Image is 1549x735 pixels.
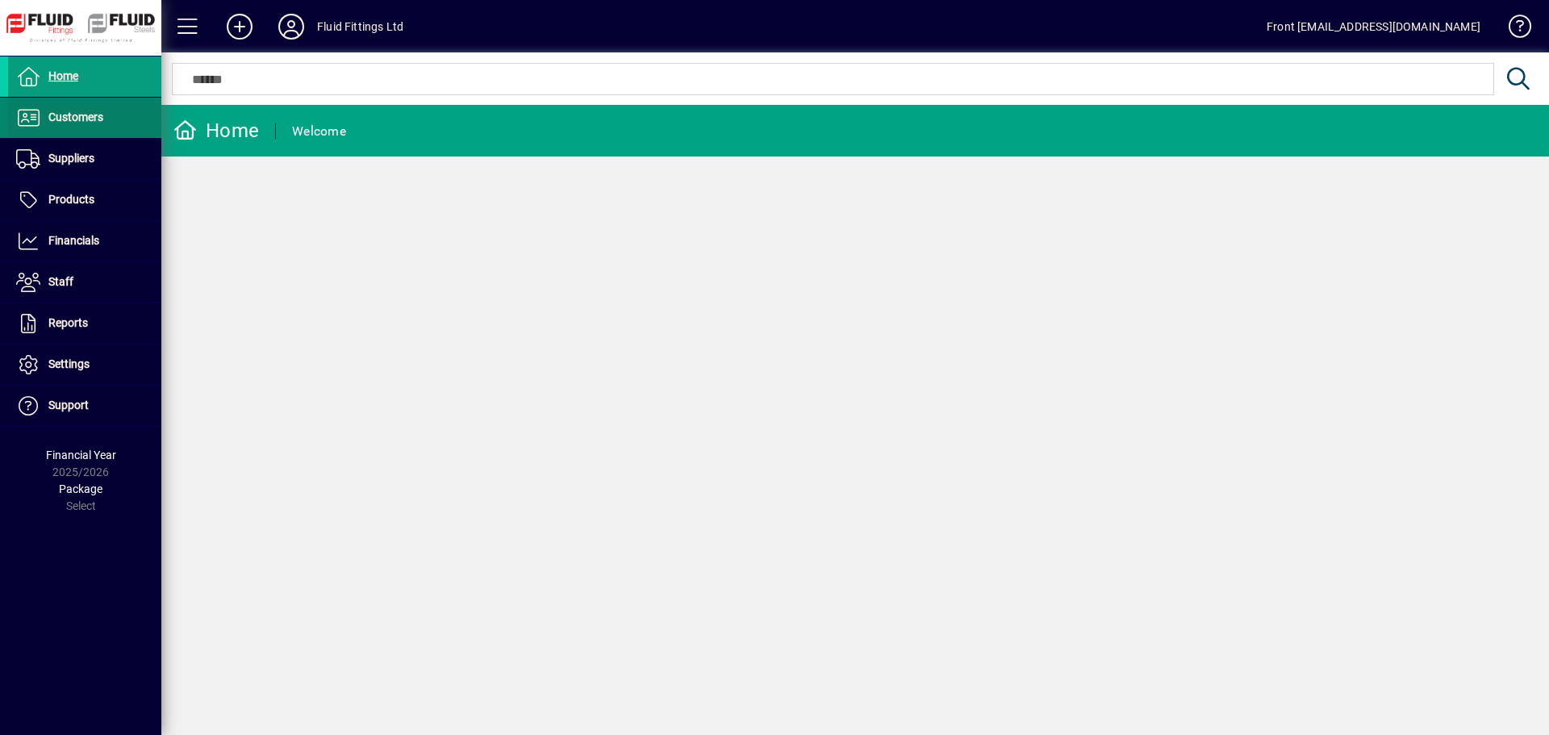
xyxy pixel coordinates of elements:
[8,139,161,179] a: Suppliers
[59,482,102,495] span: Package
[8,98,161,138] a: Customers
[8,180,161,220] a: Products
[48,357,90,370] span: Settings
[48,316,88,329] span: Reports
[46,449,116,461] span: Financial Year
[8,303,161,344] a: Reports
[8,221,161,261] a: Financials
[48,193,94,206] span: Products
[265,12,317,41] button: Profile
[8,345,161,385] a: Settings
[48,275,73,288] span: Staff
[48,234,99,247] span: Financials
[48,69,78,82] span: Home
[48,111,103,123] span: Customers
[8,262,161,303] a: Staff
[173,118,259,144] div: Home
[292,119,346,144] div: Welcome
[1497,3,1529,56] a: Knowledge Base
[1267,14,1480,40] div: Front [EMAIL_ADDRESS][DOMAIN_NAME]
[48,399,89,411] span: Support
[317,14,403,40] div: Fluid Fittings Ltd
[8,386,161,426] a: Support
[214,12,265,41] button: Add
[48,152,94,165] span: Suppliers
